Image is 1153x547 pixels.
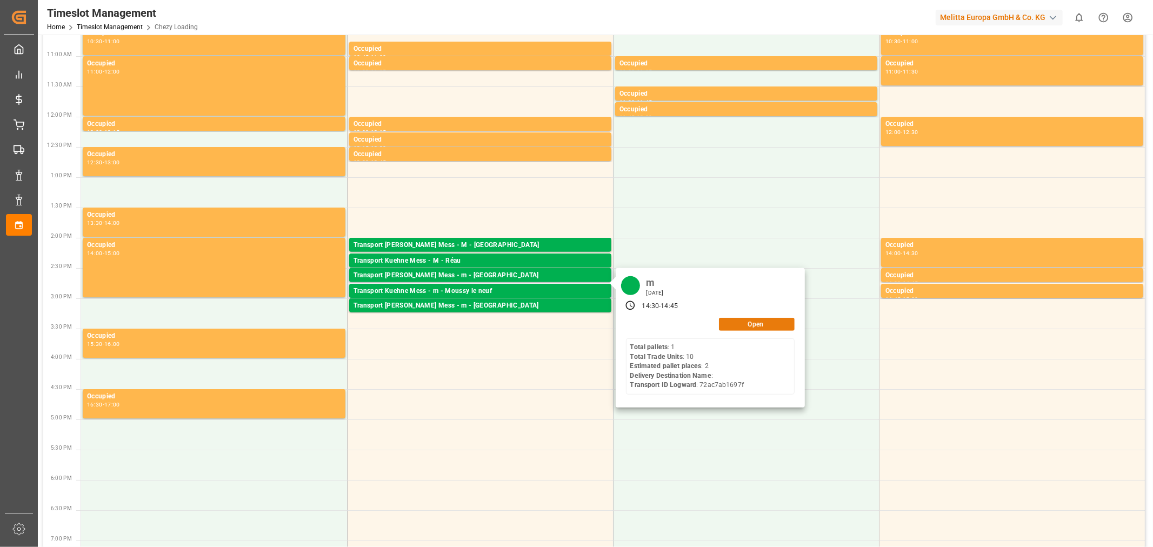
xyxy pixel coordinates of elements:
div: 12:30 [87,160,103,165]
div: - [901,281,903,286]
button: Help Center [1091,5,1116,30]
span: 7:00 PM [51,536,72,542]
div: Transport [PERSON_NAME] Mess - m - [GEOGRAPHIC_DATA] [354,270,607,281]
b: Total Trade Units [630,353,683,361]
div: 16:00 [104,342,120,346]
div: - [901,297,903,302]
div: 14:45 [885,297,901,302]
div: 11:00 [354,69,369,74]
div: : 1 : 10 : 2 : : 72ac7ab1697f [630,343,744,390]
div: Occupied [354,135,607,145]
span: 1:30 PM [51,203,72,209]
span: 6:00 PM [51,475,72,481]
div: 16:30 [87,402,103,407]
div: 11:00 [619,69,635,74]
div: 11:00 [104,39,120,44]
div: 12:00 [104,69,120,74]
div: Occupied [87,391,341,402]
div: Occupied [87,58,341,69]
div: 15:00 [104,251,120,256]
div: 14:30 [885,281,901,286]
span: 12:00 PM [47,112,72,118]
div: Pallets: 1,TU: 10,City: [GEOGRAPHIC_DATA],Arrival: [DATE] 00:00:00 [354,281,607,290]
div: 15:00 [903,297,918,302]
div: 13:30 [87,221,103,225]
div: - [901,39,903,44]
div: Timeslot Management [47,5,198,21]
div: 11:30 [903,69,918,74]
div: 12:15 [354,145,369,150]
div: 12:30 [903,130,918,135]
div: Occupied [885,270,1139,281]
div: 12:30 [354,160,369,165]
span: 4:30 PM [51,384,72,390]
div: 11:45 [637,99,652,104]
div: 11:15 [637,69,652,74]
div: - [901,69,903,74]
span: 11:00 AM [47,51,72,57]
div: Occupied [885,286,1139,297]
div: - [369,69,370,74]
b: Total pallets [630,343,668,351]
div: Occupied [354,149,607,160]
span: 3:30 PM [51,324,72,330]
b: Estimated pallet places [630,362,702,370]
div: - [901,251,903,256]
div: Occupied [87,240,341,251]
div: - [103,160,104,165]
span: 2:30 PM [51,263,72,269]
div: Pallets: ,TU: 9,City: [GEOGRAPHIC_DATA],Arrival: [DATE] 00:00:00 [354,311,607,321]
div: Occupied [885,58,1139,69]
div: Occupied [87,119,341,130]
div: [DATE] [643,289,668,297]
span: 12:30 PM [47,142,72,148]
span: 5:30 PM [51,445,72,451]
div: 10:30 [885,39,901,44]
div: - [635,99,636,104]
div: - [369,145,370,150]
div: 14:00 [104,221,120,225]
div: Pallets: ,TU: 30,City: [GEOGRAPHIC_DATA],Arrival: [DATE] 00:00:00 [354,297,607,306]
div: 12:45 [371,160,386,165]
div: Occupied [885,240,1139,251]
span: 1:00 PM [51,172,72,178]
div: - [103,251,104,256]
div: 14:00 [87,251,103,256]
div: 14:45 [661,302,678,311]
div: - [103,342,104,346]
div: 12:00 [637,115,652,120]
div: 12:30 [371,145,386,150]
div: Melitta Europa GmbH & Co. KG [936,10,1063,25]
div: Occupied [87,331,341,342]
div: - [369,55,370,59]
span: 4:00 PM [51,354,72,360]
a: Timeslot Management [77,23,143,31]
div: Occupied [885,119,1139,130]
div: 11:00 [371,55,386,59]
div: 10:30 [87,39,103,44]
div: 14:00 [885,251,901,256]
b: Transport ID Logward [630,381,697,389]
div: 12:00 [87,130,103,135]
div: 14:45 [903,281,918,286]
div: - [103,130,104,135]
div: - [635,69,636,74]
span: 11:30 AM [47,82,72,88]
span: 3:00 PM [51,293,72,299]
button: Melitta Europa GmbH & Co. KG [936,7,1067,28]
div: 10:45 [354,55,369,59]
div: 11:00 [87,69,103,74]
div: 11:00 [903,39,918,44]
div: Transport [PERSON_NAME] Mess - M - [GEOGRAPHIC_DATA] [354,240,607,251]
div: 11:45 [619,115,635,120]
div: 11:00 [885,69,901,74]
div: Occupied [619,104,873,115]
div: - [369,160,370,165]
div: Transport [PERSON_NAME] Mess - m - [GEOGRAPHIC_DATA] [354,301,607,311]
div: 12:00 [885,130,901,135]
div: 12:00 [354,130,369,135]
div: Occupied [354,58,607,69]
div: Occupied [619,58,873,69]
div: Occupied [354,44,607,55]
div: Occupied [619,89,873,99]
